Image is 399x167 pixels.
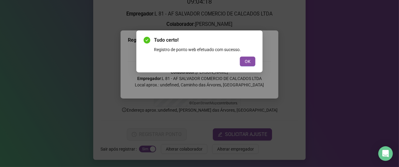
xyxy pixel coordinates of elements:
div: Open Intercom Messenger [378,146,393,161]
span: Tudo certo! [154,37,255,44]
div: Registro de ponto web efetuado com sucesso. [154,46,255,53]
span: OK [245,58,251,65]
span: check-circle [144,37,150,43]
button: OK [240,57,255,66]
